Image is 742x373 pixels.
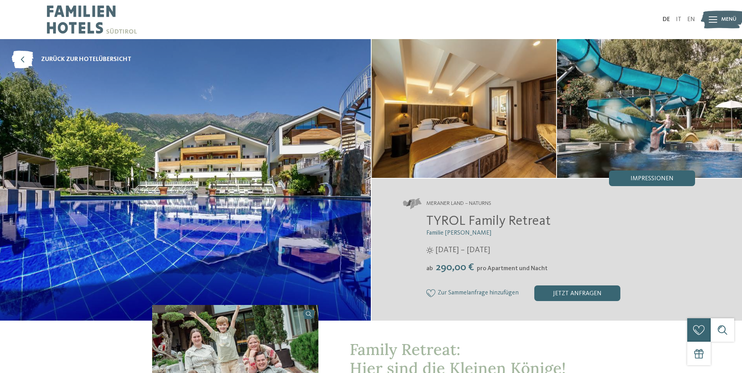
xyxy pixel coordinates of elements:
[477,265,548,272] span: pro Apartment und Nacht
[426,230,491,236] span: Familie [PERSON_NAME]
[434,262,476,273] span: 290,00 €
[557,39,742,178] img: Das Familienhotel in Naturns der Extraklasse
[687,16,695,23] a: EN
[41,55,131,64] span: zurück zur Hotelübersicht
[438,290,519,297] span: Zur Sammelanfrage hinzufügen
[12,51,131,68] a: zurück zur Hotelübersicht
[676,16,681,23] a: IT
[631,176,674,182] span: Impressionen
[721,16,737,23] span: Menü
[426,247,433,254] i: Öffnungszeiten im Sommer
[426,265,433,272] span: ab
[426,214,551,228] span: TYROL Family Retreat
[435,245,490,256] span: [DATE] – [DATE]
[663,16,670,23] a: DE
[426,200,491,208] span: Meraner Land – Naturns
[534,285,620,301] div: jetzt anfragen
[372,39,557,178] img: Das Familienhotel in Naturns der Extraklasse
